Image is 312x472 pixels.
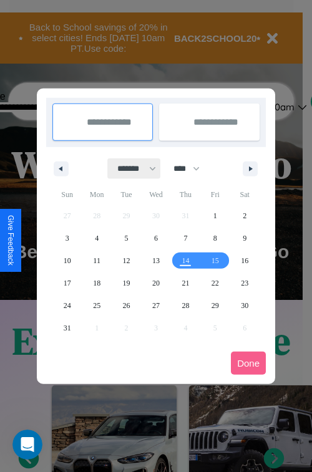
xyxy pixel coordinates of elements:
[6,215,15,266] div: Give Feedback
[52,294,82,317] button: 24
[212,249,219,272] span: 15
[212,294,219,317] span: 29
[141,227,170,249] button: 6
[52,185,82,205] span: Sun
[243,227,246,249] span: 9
[200,249,230,272] button: 15
[213,227,217,249] span: 8
[64,249,71,272] span: 10
[241,249,248,272] span: 16
[231,352,266,375] button: Done
[212,272,219,294] span: 22
[171,272,200,294] button: 21
[82,227,111,249] button: 4
[154,227,158,249] span: 6
[141,294,170,317] button: 27
[52,249,82,272] button: 10
[64,272,71,294] span: 17
[213,205,217,227] span: 1
[112,227,141,249] button: 5
[241,272,248,294] span: 23
[64,317,71,339] span: 31
[171,294,200,317] button: 28
[123,272,130,294] span: 19
[200,227,230,249] button: 8
[125,227,129,249] span: 5
[82,249,111,272] button: 11
[171,227,200,249] button: 7
[171,185,200,205] span: Thu
[241,294,248,317] span: 30
[141,249,170,272] button: 13
[82,185,111,205] span: Mon
[93,294,100,317] span: 25
[82,294,111,317] button: 25
[200,294,230,317] button: 29
[200,185,230,205] span: Fri
[82,272,111,294] button: 18
[152,249,160,272] span: 13
[183,227,187,249] span: 7
[123,294,130,317] span: 26
[152,272,160,294] span: 20
[52,272,82,294] button: 17
[230,205,260,227] button: 2
[230,227,260,249] button: 9
[230,185,260,205] span: Sat
[95,227,99,249] span: 4
[141,272,170,294] button: 20
[182,272,189,294] span: 21
[230,249,260,272] button: 16
[64,294,71,317] span: 24
[93,249,100,272] span: 11
[243,205,246,227] span: 2
[112,249,141,272] button: 12
[182,294,189,317] span: 28
[182,249,189,272] span: 14
[93,272,100,294] span: 18
[171,249,200,272] button: 14
[52,317,82,339] button: 31
[230,272,260,294] button: 23
[112,294,141,317] button: 26
[152,294,160,317] span: 27
[112,185,141,205] span: Tue
[112,272,141,294] button: 19
[52,227,82,249] button: 3
[200,272,230,294] button: 22
[12,430,42,460] iframe: Intercom live chat
[141,185,170,205] span: Wed
[200,205,230,227] button: 1
[123,249,130,272] span: 12
[66,227,69,249] span: 3
[230,294,260,317] button: 30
